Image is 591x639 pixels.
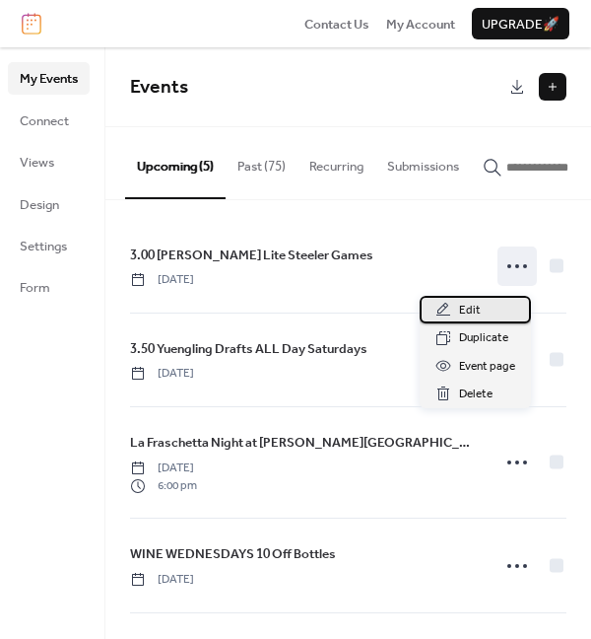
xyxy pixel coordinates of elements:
[130,571,194,589] span: [DATE]
[130,460,197,477] span: [DATE]
[226,127,297,196] button: Past (75)
[8,271,90,303] a: Form
[20,153,54,173] span: Views
[297,127,375,196] button: Recurring
[8,146,90,177] a: Views
[8,230,90,261] a: Settings
[130,246,373,265] span: 3.00 [PERSON_NAME] Lite Steeler Games
[304,14,369,34] a: Contact Us
[130,365,194,383] span: [DATE]
[386,15,455,35] span: My Account
[130,69,188,106] span: Events
[8,105,90,136] a: Connect
[130,245,373,266] a: 3.00 [PERSON_NAME] Lite Steeler Games
[130,338,367,360] a: 3.50 Yuengling Drafts ALL Day Saturdays
[375,127,471,196] button: Submissions
[20,111,69,131] span: Connect
[125,127,226,198] button: Upcoming (5)
[130,544,336,564] span: WINE WEDNESDAYS 10 Off Bottles
[386,14,455,34] a: My Account
[459,357,515,377] span: Event page
[304,15,369,35] span: Contact Us
[20,237,67,256] span: Settings
[22,13,41,35] img: logo
[130,339,367,359] span: 3.50 Yuengling Drafts ALL Day Saturdays
[459,301,481,320] span: Edit
[130,271,194,289] span: [DATE]
[459,328,508,348] span: Duplicate
[472,8,569,39] button: Upgrade🚀
[130,477,197,495] span: 6:00 pm
[482,15,559,35] span: Upgrade 🚀
[20,69,78,89] span: My Events
[130,432,478,454] a: La Fraschetta Night at [PERSON_NAME][GEOGRAPHIC_DATA]
[20,195,59,215] span: Design
[130,433,478,453] span: La Fraschetta Night at [PERSON_NAME][GEOGRAPHIC_DATA]
[20,278,50,298] span: Form
[130,543,336,565] a: WINE WEDNESDAYS 10 Off Bottles
[8,188,90,220] a: Design
[459,385,492,404] span: Delete
[8,62,90,94] a: My Events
